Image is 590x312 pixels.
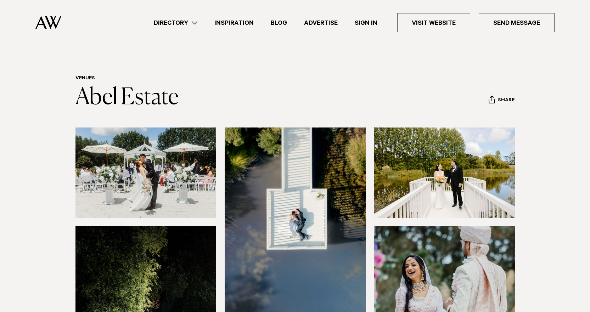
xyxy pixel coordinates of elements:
img: lakeside wedding venue auckland [374,127,515,218]
img: wedding couple abel estate [75,127,217,218]
a: Directory [145,18,206,28]
img: Auckland Weddings Logo [35,16,61,29]
button: Share [488,95,515,106]
a: Send Message [479,13,555,32]
a: Inspiration [206,18,262,28]
a: Sign In [346,18,386,28]
a: Venues [75,76,95,81]
a: Visit Website [397,13,470,32]
a: Advertise [296,18,346,28]
a: Blog [262,18,296,28]
span: Share [498,97,515,104]
a: Abel Estate [75,86,179,109]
